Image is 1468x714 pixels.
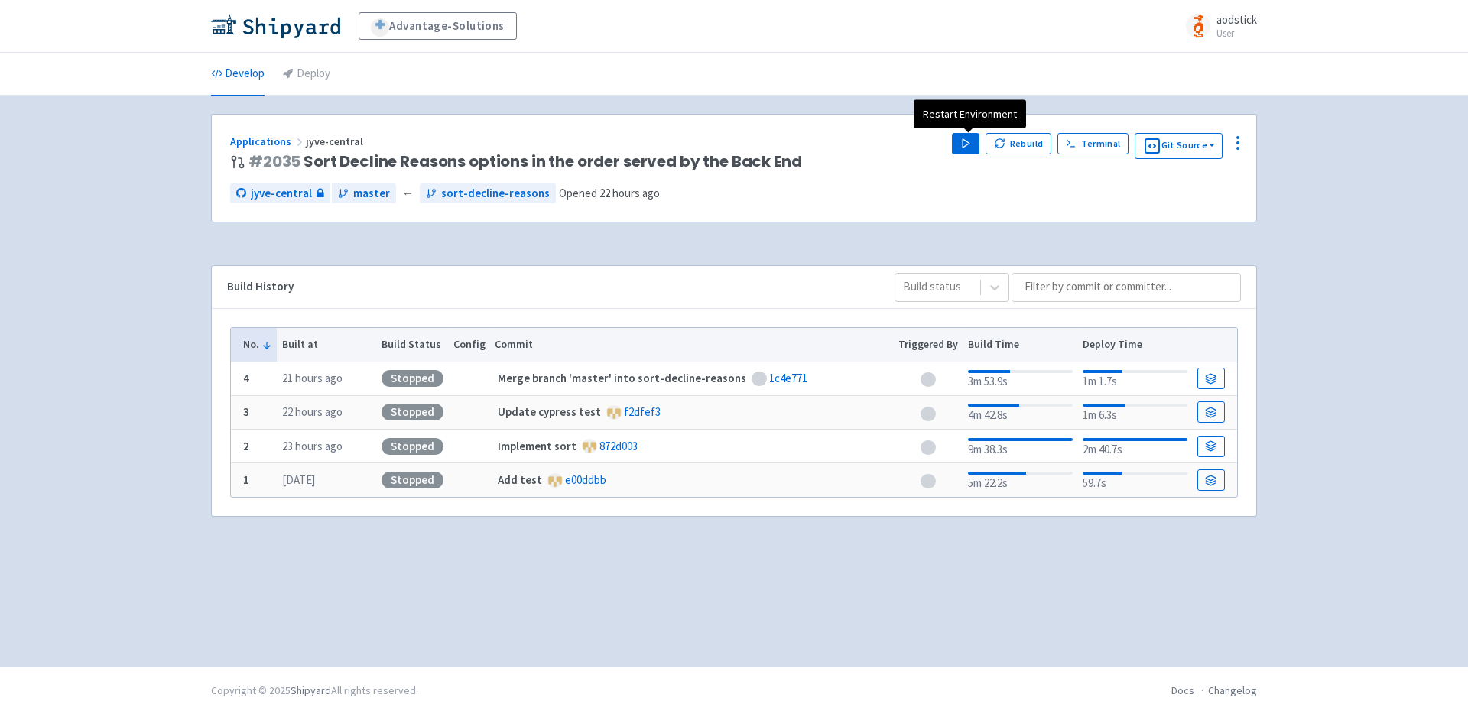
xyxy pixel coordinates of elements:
div: 9m 38.3s [968,435,1073,459]
a: Terminal [1057,133,1129,154]
div: 1m 6.3s [1083,401,1187,424]
div: Stopped [382,472,443,488]
a: f2dfef3 [624,404,661,419]
a: Build Details [1197,469,1225,491]
time: 22 hours ago [282,404,343,419]
a: Build Details [1197,401,1225,423]
span: sort-decline-reasons [441,185,550,203]
a: aodstick User [1177,14,1257,38]
a: jyve-central [230,183,330,204]
time: [DATE] [282,472,315,487]
th: Built at [277,328,376,362]
div: 59.7s [1083,469,1187,492]
div: 1m 1.7s [1083,367,1187,391]
a: sort-decline-reasons [420,183,556,204]
button: No. [243,336,272,352]
div: Stopped [382,370,443,387]
small: User [1216,28,1257,38]
div: Copyright © 2025 All rights reserved. [211,683,418,699]
time: 22 hours ago [599,186,660,200]
a: Changelog [1208,683,1257,697]
button: Play [952,133,979,154]
span: aodstick [1216,12,1257,27]
div: 2m 40.7s [1083,435,1187,459]
span: Sort Decline Reasons options in the order served by the Back End [248,153,802,170]
a: 872d003 [599,439,638,453]
b: 2 [243,439,249,453]
b: 4 [243,371,249,385]
time: 23 hours ago [282,439,343,453]
input: Filter by commit or committer... [1012,273,1241,302]
a: Develop [211,53,265,96]
a: #2035 [248,151,300,172]
button: Git Source [1135,133,1223,159]
div: 5m 22.2s [968,469,1073,492]
a: Applications [230,135,306,148]
th: Deploy Time [1077,328,1192,362]
th: Triggered By [894,328,963,362]
a: master [332,183,396,204]
a: Shipyard [291,683,331,697]
span: jyve-central [306,135,365,148]
strong: Merge branch 'master' into sort-decline-reasons [498,371,746,385]
th: Build Time [963,328,1077,362]
div: Stopped [382,404,443,420]
th: Config [448,328,490,362]
span: ← [402,185,414,203]
a: Deploy [283,53,330,96]
img: Shipyard logo [211,14,340,38]
a: Build Details [1197,368,1225,389]
a: 1c4e771 [769,371,807,385]
button: Rebuild [986,133,1051,154]
b: 1 [243,472,249,487]
div: 3m 53.9s [968,367,1073,391]
time: 21 hours ago [282,371,343,385]
a: Docs [1171,683,1194,697]
a: Advantage-Solutions [359,12,517,40]
b: 3 [243,404,249,419]
strong: Add test [498,472,542,487]
div: Build History [227,278,870,296]
th: Build Status [376,328,448,362]
th: Commit [490,328,894,362]
span: master [353,185,390,203]
div: 4m 42.8s [968,401,1073,424]
strong: Update cypress test [498,404,601,419]
strong: Implement sort [498,439,576,453]
span: jyve-central [251,185,312,203]
a: Build Details [1197,436,1225,457]
span: Opened [559,186,660,200]
div: Stopped [382,438,443,455]
a: e00ddbb [565,472,606,487]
